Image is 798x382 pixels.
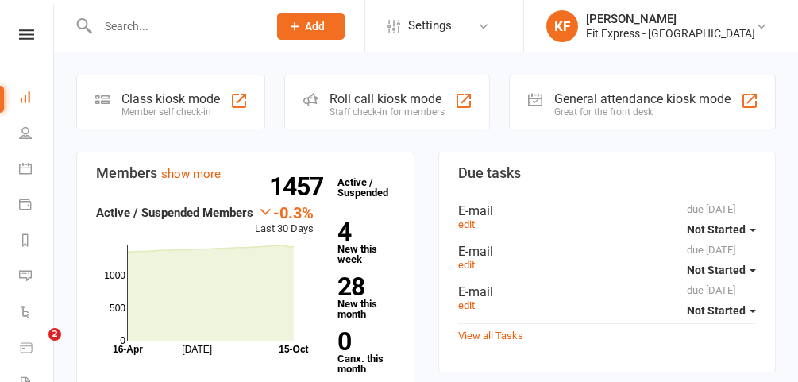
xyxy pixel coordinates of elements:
[458,165,757,181] h3: Due tasks
[458,218,475,230] a: edit
[337,220,394,264] a: 4New this week
[255,203,314,221] div: -0.3%
[687,296,756,325] button: Not Started
[277,13,345,40] button: Add
[458,244,757,259] div: E-mail
[687,215,756,244] button: Not Started
[337,275,387,299] strong: 28
[19,152,55,188] a: Calendar
[586,12,755,26] div: [PERSON_NAME]
[19,188,55,224] a: Payments
[458,330,523,341] a: View all Tasks
[96,206,253,220] strong: Active / Suspended Members
[337,330,387,353] strong: 0
[330,165,399,210] a: 1457Active / Suspended
[337,220,387,244] strong: 4
[408,8,452,44] span: Settings
[554,91,731,106] div: General attendance kiosk mode
[546,10,578,42] div: KF
[96,165,395,181] h3: Members
[19,224,55,260] a: Reports
[255,203,314,237] div: Last 30 Days
[687,223,746,236] span: Not Started
[19,117,55,152] a: People
[330,106,445,118] div: Staff check-in for members
[48,328,61,341] span: 2
[93,15,256,37] input: Search...
[121,106,220,118] div: Member self check-in
[19,81,55,117] a: Dashboard
[337,330,394,374] a: 0Canx. this month
[687,256,756,284] button: Not Started
[269,175,330,199] strong: 1457
[16,328,54,366] iframe: Intercom live chat
[687,304,746,317] span: Not Started
[458,203,757,218] div: E-mail
[305,20,325,33] span: Add
[337,275,394,319] a: 28New this month
[161,167,221,181] a: show more
[121,91,220,106] div: Class kiosk mode
[458,299,475,311] a: edit
[586,26,755,41] div: Fit Express - [GEOGRAPHIC_DATA]
[687,264,746,276] span: Not Started
[330,91,445,106] div: Roll call kiosk mode
[458,259,475,271] a: edit
[458,284,757,299] div: E-mail
[554,106,731,118] div: Great for the front desk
